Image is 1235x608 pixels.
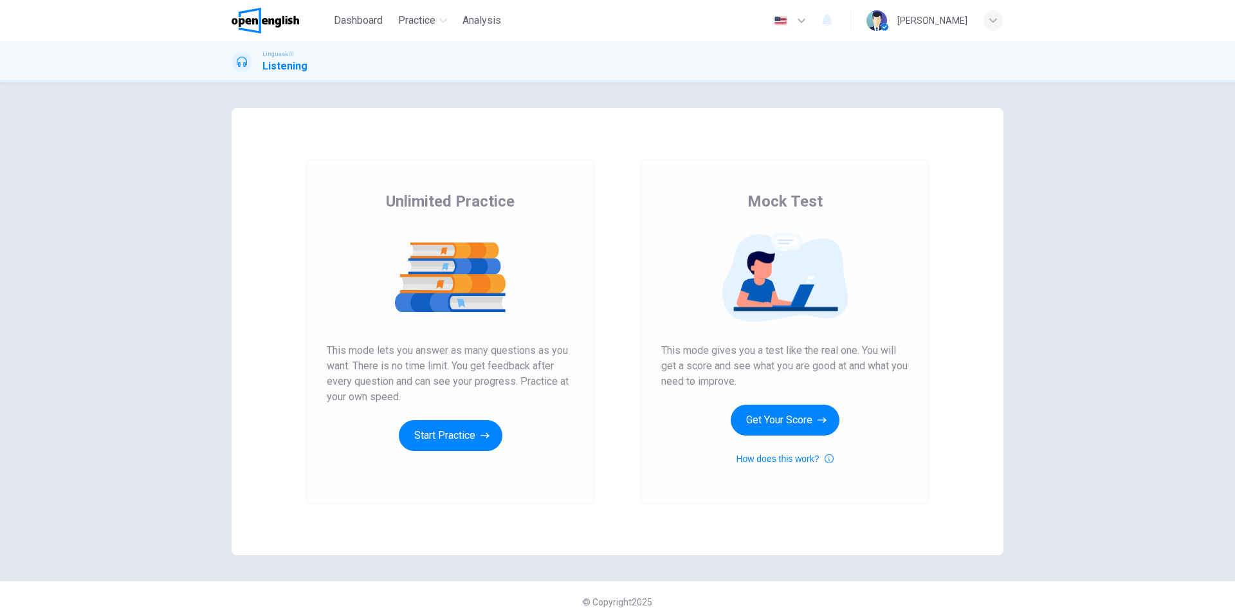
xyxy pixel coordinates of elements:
span: Practice [398,13,435,28]
span: Linguaskill [262,50,294,59]
img: Profile picture [866,10,887,31]
span: This mode gives you a test like the real one. You will get a score and see what you are good at a... [661,343,908,389]
a: OpenEnglish logo [232,8,329,33]
button: Start Practice [399,420,502,451]
span: © Copyright 2025 [583,597,652,607]
span: Dashboard [334,13,383,28]
span: Mock Test [747,191,823,212]
button: How does this work? [736,451,833,466]
img: en [773,16,789,26]
span: This mode lets you answer as many questions as you want. There is no time limit. You get feedback... [327,343,574,405]
div: [PERSON_NAME] [897,13,967,28]
span: Unlimited Practice [386,191,515,212]
span: Analysis [462,13,501,28]
button: Practice [393,9,452,32]
button: Get Your Score [731,405,839,436]
button: Dashboard [329,9,388,32]
img: OpenEnglish logo [232,8,299,33]
h1: Listening [262,59,307,74]
button: Analysis [457,9,506,32]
